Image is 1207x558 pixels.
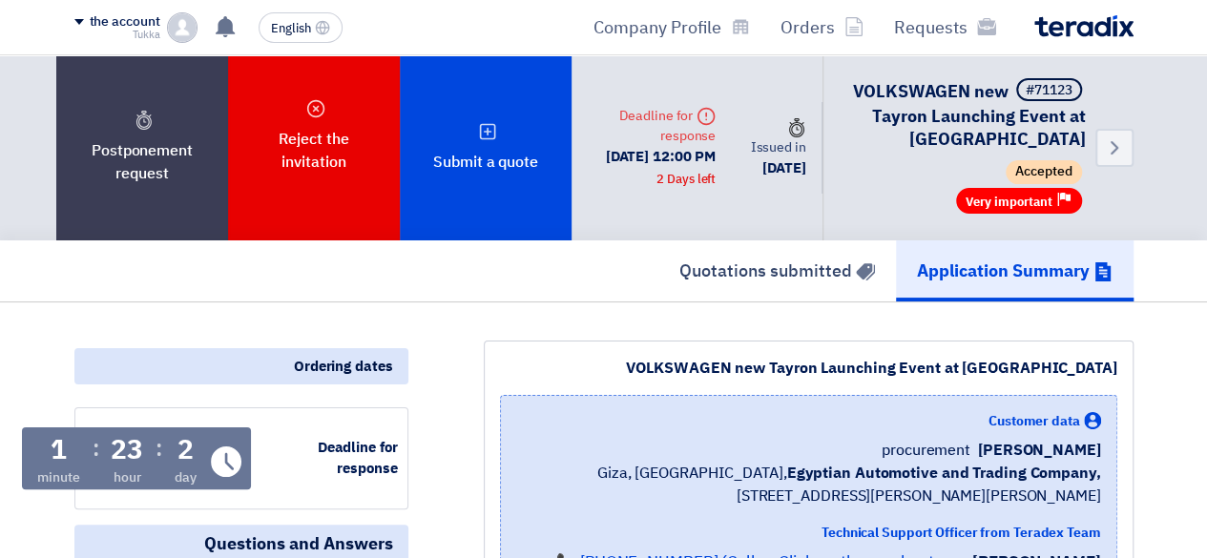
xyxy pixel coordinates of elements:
font: procurement [882,439,970,462]
font: #71123 [1026,80,1072,100]
font: Company Profile [593,14,721,40]
font: VOLKSWAGEN new Tayron Launching Event at [GEOGRAPHIC_DATA] [853,78,1086,152]
img: profile_test.png [167,12,198,43]
font: [DATE] [762,157,805,178]
font: English [271,19,311,37]
font: Giza, [GEOGRAPHIC_DATA], [STREET_ADDRESS][PERSON_NAME][PERSON_NAME] [597,462,1101,507]
font: Reject the invitation [279,128,348,174]
font: Egyptian Automotive and Trading Company, [786,462,1100,485]
button: English [259,12,343,43]
font: minute [37,467,79,487]
font: Very important [966,193,1052,211]
font: VOLKSWAGEN new Tayron Launching Event at [GEOGRAPHIC_DATA] [626,357,1116,380]
font: Requests [894,14,968,40]
img: Teradix logo [1034,15,1134,37]
a: Requests [879,5,1011,50]
font: Customer data [988,411,1080,431]
font: Orders [780,14,835,40]
font: Issued in [750,137,805,157]
font: hour [114,467,141,487]
font: Postponement request [92,139,193,185]
font: : [93,431,99,465]
a: Orders [765,5,879,50]
font: 1 [51,430,67,470]
font: Deadline for response [318,437,398,480]
font: Accepted [1015,162,1072,182]
font: [DATE] 12:00 PM [606,146,717,167]
h5: VOLKSWAGEN new Tayron Launching Event at Azha [846,78,1086,151]
font: Application Summary [917,258,1090,283]
font: the account [90,11,160,31]
font: day [175,467,197,487]
font: Technical Support Officer from Teradex Team [822,523,1101,543]
font: [PERSON_NAME] [978,439,1101,462]
font: 2 Days left [656,170,716,188]
font: Questions and Answers [204,530,393,556]
font: Quotations submitted [679,258,852,283]
font: : [156,431,162,465]
font: Submit a quote [433,151,538,174]
a: Quotations submitted [658,240,896,301]
a: Application Summary [896,240,1134,301]
font: 23 [111,430,143,470]
font: Deadline for response [619,106,716,146]
font: Ordering dates [294,356,393,377]
font: Tukka [133,27,160,43]
font: 2 [177,430,194,470]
